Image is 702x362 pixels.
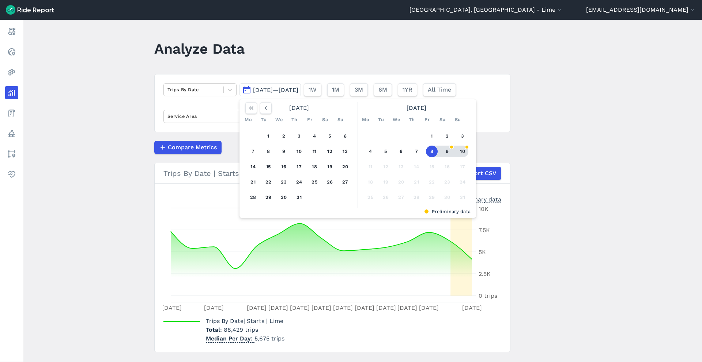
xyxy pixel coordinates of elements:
div: Mo [360,114,371,126]
p: 5,675 trips [206,334,284,343]
div: We [390,114,402,126]
span: Total [206,326,224,333]
button: 7 [411,146,422,157]
button: 30 [441,192,453,203]
button: 17 [293,161,305,173]
button: 9 [278,146,290,157]
span: Compare Metrics [168,143,217,152]
button: 21 [247,176,259,188]
button: 10 [457,146,468,157]
tspan: [DATE] [419,304,439,311]
span: | Starts | Lime [206,317,283,324]
span: All Time [428,85,451,94]
h1: Analyze Data [154,39,245,59]
button: 1 [263,130,274,142]
button: 3M [350,83,368,96]
button: 31 [293,192,305,203]
button: 20 [395,176,407,188]
a: Analyze [5,86,18,99]
button: 18 [309,161,320,173]
button: 6M [374,83,392,96]
div: Sa [319,114,331,126]
button: 2 [278,130,290,142]
div: Tu [375,114,387,126]
button: 8 [263,146,274,157]
button: 15 [263,161,274,173]
tspan: 7.5K [479,227,490,234]
button: 5 [380,146,392,157]
button: 1 [426,130,438,142]
button: 16 [441,161,453,173]
button: 17 [457,161,468,173]
button: 13 [339,146,351,157]
span: 3M [355,85,363,94]
button: 16 [278,161,290,173]
button: 6 [395,146,407,157]
button: 7 [247,146,259,157]
button: 2 [441,130,453,142]
button: 11 [309,146,320,157]
button: 19 [324,161,336,173]
button: 1YR [398,83,417,96]
a: Areas [5,147,18,161]
button: 5 [324,130,336,142]
div: Fr [421,114,433,126]
div: [DATE] [360,102,473,114]
button: [EMAIL_ADDRESS][DOMAIN_NAME] [586,5,696,14]
button: 26 [380,192,392,203]
button: 12 [324,146,336,157]
button: 3 [293,130,305,142]
span: 1W [309,85,317,94]
button: Compare Metrics [154,141,222,154]
tspan: [DATE] [204,304,224,311]
button: 3 [457,130,468,142]
a: Heatmaps [5,66,18,79]
button: 22 [426,176,438,188]
button: 4 [365,146,376,157]
div: Fr [304,114,316,126]
div: Su [452,114,464,126]
div: Preliminary data [454,195,501,203]
button: [DATE]—[DATE] [239,83,301,96]
button: 1M [327,83,344,96]
button: 20 [339,161,351,173]
span: Trips By Date [206,315,244,325]
span: [DATE]—[DATE] [253,86,298,93]
button: 23 [441,176,453,188]
span: 1M [332,85,339,94]
button: 13 [395,161,407,173]
tspan: 0 trips [479,292,497,299]
a: Health [5,168,18,181]
tspan: [DATE] [312,304,331,311]
button: 1W [304,83,321,96]
button: 25 [365,192,376,203]
div: Su [335,114,346,126]
a: Report [5,25,18,38]
button: 28 [247,192,259,203]
tspan: 2.5K [479,270,491,277]
button: 28 [411,192,422,203]
button: 24 [293,176,305,188]
div: Mo [242,114,254,126]
span: 1YR [403,85,412,94]
span: 6M [378,85,387,94]
button: 10 [293,146,305,157]
div: [DATE] [242,102,356,114]
button: 14 [411,161,422,173]
button: All Time [423,83,456,96]
div: Th [288,114,300,126]
div: Tu [258,114,269,126]
button: 18 [365,176,376,188]
a: Realtime [5,45,18,58]
button: 29 [263,192,274,203]
tspan: [DATE] [268,304,288,311]
div: Preliminary data [245,208,471,215]
button: 27 [339,176,351,188]
div: Th [406,114,418,126]
div: Sa [437,114,448,126]
button: 23 [278,176,290,188]
img: Ride Report [6,5,54,15]
button: 26 [324,176,336,188]
button: 29 [426,192,438,203]
button: [GEOGRAPHIC_DATA], [GEOGRAPHIC_DATA] - Lime [409,5,563,14]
